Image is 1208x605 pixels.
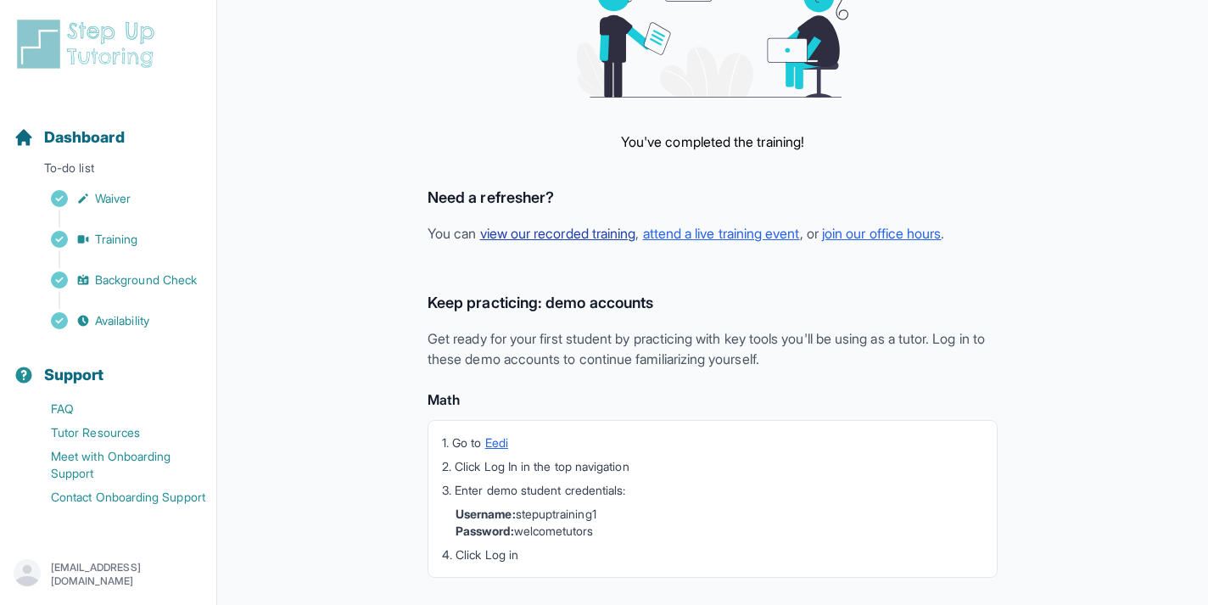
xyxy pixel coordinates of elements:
[14,268,216,292] a: Background Check
[442,546,983,563] li: 4. Click Log in
[428,223,998,244] p: You can , , or .
[428,328,998,369] p: Get ready for your first student by practicing with key tools you'll be using as a tutor. Log in ...
[14,445,216,485] a: Meet with Onboarding Support
[95,190,131,207] span: Waiver
[51,561,203,588] p: [EMAIL_ADDRESS][DOMAIN_NAME]
[428,389,998,410] h4: Math
[14,126,125,149] a: Dashboard
[428,291,998,315] h3: Keep practicing: demo accounts
[14,227,216,251] a: Training
[480,225,636,242] a: view our recorded training
[44,126,125,149] span: Dashboard
[456,507,516,521] strong: Username:
[456,524,514,538] strong: Password:
[14,559,203,590] button: [EMAIL_ADDRESS][DOMAIN_NAME]
[95,312,149,329] span: Availability
[442,458,983,475] li: 2. Click Log In in the top navigation
[7,336,210,394] button: Support
[14,397,216,421] a: FAQ
[14,485,216,509] a: Contact Onboarding Support
[14,187,216,210] a: Waiver
[822,225,941,242] a: join our office hours
[485,435,508,450] a: Eedi
[442,482,983,499] li: 3. Enter demo student credentials:
[14,17,165,71] img: logo
[442,434,983,451] li: 1. Go to
[456,506,983,540] li: stepuptraining1 welcometutors
[428,186,998,210] h3: Need a refresher?
[14,309,216,333] a: Availability
[95,231,138,248] span: Training
[95,272,197,288] span: Background Check
[14,421,216,445] a: Tutor Resources
[621,132,804,152] p: You've completed the training!
[44,363,104,387] span: Support
[643,225,800,242] a: attend a live training event
[7,160,210,183] p: To-do list
[7,98,210,156] button: Dashboard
